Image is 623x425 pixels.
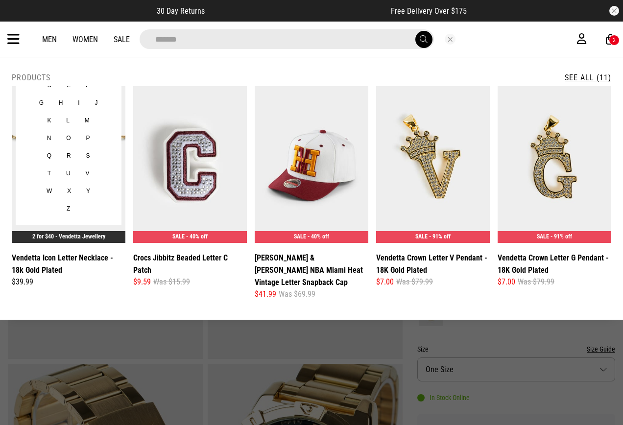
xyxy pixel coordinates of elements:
[133,86,247,243] img: Crocs Jibbitz Beaded Letter C Patch in Multi
[12,73,50,82] h2: Products
[613,37,616,44] div: 2
[498,276,515,288] span: $7.00
[279,288,315,300] span: Was $69.99
[78,130,97,147] button: P
[40,112,59,130] button: K
[59,200,78,218] button: Z
[79,183,98,200] button: Y
[40,130,59,147] button: N
[72,35,98,44] a: Women
[157,6,205,16] span: 30 Day Returns
[114,35,130,44] a: Sale
[445,34,455,45] button: Close search
[294,233,306,240] span: SALE
[537,233,549,240] span: SALE
[391,6,467,16] span: Free Delivery Over $175
[565,73,611,82] a: See All (11)
[153,276,190,288] span: Was $15.99
[59,130,78,147] button: O
[498,252,611,276] a: Vendetta Crown Letter G Pendant - 18K Gold Plated
[415,233,428,240] span: SALE
[133,276,151,288] span: $9.59
[518,276,554,288] span: Was $79.99
[59,112,77,130] button: L
[172,233,185,240] span: SALE
[42,35,57,44] a: Men
[8,4,37,33] button: Open LiveChat chat widget
[255,86,368,243] img: Mitchell & Ness Nba Miami Heat Vintage Letter Snapback Cap in White
[51,94,71,112] button: H
[429,233,451,240] span: - 91% off
[77,112,97,130] button: M
[59,147,78,165] button: R
[376,86,490,243] img: Vendetta Crown Letter V Pendant - 18k Gold Plated in Gold
[498,86,611,243] img: Vendetta Crown Letter G Pendant - 18k Gold Plated in Gold
[12,86,125,243] img: Vendetta Icon Letter Necklace - 18k Gold Plated in Gold
[59,165,78,183] button: U
[78,147,97,165] button: S
[78,165,97,183] button: V
[32,94,51,112] button: G
[39,183,60,200] button: W
[396,276,433,288] span: Was $79.99
[12,276,125,288] div: $39.99
[376,252,490,276] a: Vendetta Crown Letter V Pendant - 18K Gold Plated
[32,233,105,240] a: 2 for $40 - Vendetta Jewellery
[308,233,329,240] span: - 40% off
[71,94,87,112] button: I
[87,94,105,112] button: J
[40,165,59,183] button: T
[224,6,371,16] iframe: Customer reviews powered by Trustpilot
[40,147,59,165] button: Q
[255,288,276,300] span: $41.99
[12,252,125,276] a: Vendetta Icon Letter Necklace - 18k Gold Plated
[551,233,572,240] span: - 91% off
[60,183,79,200] button: X
[186,233,208,240] span: - 40% off
[606,34,615,45] a: 2
[376,276,394,288] span: $7.00
[255,252,368,288] a: [PERSON_NAME] & [PERSON_NAME] NBA Miami Heat Vintage Letter Snapback Cap
[133,252,247,276] a: Crocs Jibbitz Beaded Letter C Patch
